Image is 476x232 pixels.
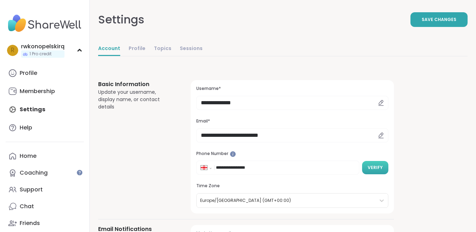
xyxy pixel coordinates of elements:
[29,51,52,57] span: 1 Pro credit
[196,183,388,189] h3: Time Zone
[20,219,40,227] div: Friends
[6,215,84,232] a: Friends
[422,16,456,23] span: Save Changes
[98,89,174,111] div: Update your username, display name, or contact details
[129,42,145,56] a: Profile
[196,118,388,124] h3: Email*
[20,87,55,95] div: Membership
[6,198,84,215] a: Chat
[6,164,84,181] a: Coaching
[6,119,84,136] a: Help
[154,42,171,56] a: Topics
[20,69,37,77] div: Profile
[11,46,14,55] span: r
[180,42,203,56] a: Sessions
[362,161,388,174] button: Verify
[20,203,34,210] div: Chat
[20,152,36,160] div: Home
[21,43,64,50] div: rwkonopelskirq
[6,181,84,198] a: Support
[410,12,468,27] button: Save Changes
[196,151,388,157] h3: Phone Number
[6,83,84,100] a: Membership
[20,169,48,177] div: Coaching
[196,86,388,92] h3: Username*
[98,42,120,56] a: Account
[230,151,236,157] iframe: Spotlight
[368,164,383,171] span: Verify
[77,170,82,175] iframe: Spotlight
[98,80,174,89] h3: Basic Information
[6,65,84,82] a: Profile
[6,11,84,36] img: ShareWell Nav Logo
[98,11,144,28] div: Settings
[20,124,32,132] div: Help
[20,186,43,194] div: Support
[6,148,84,164] a: Home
